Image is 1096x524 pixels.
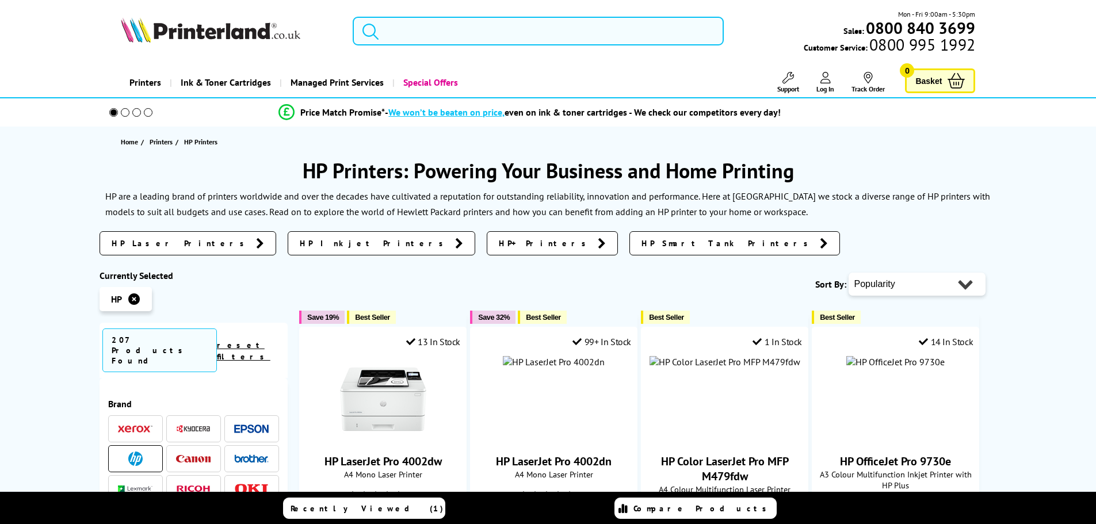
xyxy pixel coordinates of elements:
span: Printers [150,136,173,148]
a: Special Offers [392,68,467,97]
a: Track Order [851,72,885,93]
img: Lexmark [118,485,152,492]
a: HP LaserJet Pro 4002dw [324,454,442,469]
a: HP LaserJet Pro 4002dn [496,454,612,469]
img: Epson [234,424,269,433]
a: Canon [176,452,211,466]
button: Best Seller [518,311,567,324]
img: Canon [176,455,211,462]
img: HP OfficeJet Pro 9730e [846,356,945,368]
a: Support [777,72,799,93]
div: 14 In Stock [919,336,973,347]
a: Epson [234,422,269,436]
a: HP Smart Tank Printers [629,231,840,255]
button: Best Seller [641,311,690,324]
a: Ink & Toner Cartridges [170,68,280,97]
img: OKI [234,484,269,494]
div: - even on ink & toner cartridges - We check our competitors every day! [385,106,781,118]
img: Kyocera [176,424,211,433]
span: Mon - Fri 9:00am - 5:30pm [898,9,975,20]
span: Sales: [843,25,864,36]
a: reset filters [217,340,270,362]
span: A3 Colour Multifunction Inkjet Printer with HP Plus [818,469,973,491]
a: Log In [816,72,834,93]
span: Support [777,85,799,93]
a: Printerland Logo [121,17,339,45]
span: A4 Mono Laser Printer [305,469,460,480]
span: Ink & Toner Cartridges [181,68,271,97]
a: Xerox [118,422,152,436]
span: Compare Products [633,503,773,514]
a: Lexmark [118,481,152,496]
a: Brother [234,452,269,466]
span: A4 Mono Laser Printer [476,469,631,480]
h1: HP Printers: Powering Your Business and Home Printing [100,157,997,184]
a: Basket 0 [905,68,975,93]
div: 1 In Stock [753,336,802,347]
img: Xerox [118,425,152,433]
span: Basket [915,73,942,89]
a: 0800 840 3699 [864,22,975,33]
a: HP LaserJet Pro 4002dw [340,433,426,445]
a: Compare Products [614,498,777,519]
button: Save 19% [299,311,345,324]
img: HP Color LaserJet Pro MFP M479fdw [650,356,800,368]
span: Save 32% [478,313,510,322]
a: Printers [150,136,175,148]
a: Home [121,136,141,148]
a: HP Color LaserJet Pro MFP M479fdw [661,454,789,484]
img: HP LaserJet Pro 4002dw [340,356,426,442]
span: Best Seller [649,313,684,322]
span: We won’t be beaten on price, [388,106,505,118]
span: 0800 995 1992 [868,39,975,50]
button: Save 32% [470,311,515,324]
span: 0 [900,63,914,78]
a: HP [118,452,152,466]
span: HP+ Printers [499,238,592,249]
a: HP+ Printers [487,231,618,255]
a: Printers [121,68,170,97]
button: Best Seller [347,311,396,324]
button: Best Seller [812,311,861,324]
span: Price Match Promise* [300,106,385,118]
div: Currently Selected [100,270,288,281]
span: HP Inkjet Printers [300,238,449,249]
a: Ricoh [176,481,211,496]
span: A4 Colour Multifunction Laser Printer [647,484,802,495]
a: Kyocera [176,422,211,436]
span: (32) [578,485,590,507]
span: Sort By: [815,278,846,290]
img: Printerland Logo [121,17,300,43]
span: 207 Products Found [102,328,217,372]
span: Brand [108,398,280,410]
img: Brother [234,454,269,462]
span: HP Printers [184,137,217,146]
a: OKI [234,481,269,496]
span: Customer Service: [804,39,975,53]
a: HP Inkjet Printers [288,231,475,255]
div: 99+ In Stock [572,336,631,347]
span: Save 19% [307,313,339,322]
p: HP are a leading brand of printers worldwide and over the decades have cultivated a reputation fo... [105,190,990,217]
div: 13 In Stock [406,336,460,347]
a: Managed Print Services [280,68,392,97]
a: Recently Viewed (1) [283,498,445,519]
span: (63) [407,485,419,507]
a: HP OfficeJet Pro 9730e [840,454,951,469]
span: HP Smart Tank Printers [641,238,814,249]
span: Recently Viewed (1) [291,503,444,514]
img: HP LaserJet Pro 4002dn [503,356,605,368]
span: HP [111,293,122,305]
span: Log In [816,85,834,93]
a: HP Laser Printers [100,231,276,255]
img: Ricoh [176,485,211,492]
span: Best Seller [526,313,561,322]
span: Best Seller [355,313,390,322]
li: modal_Promise [94,102,967,123]
span: HP Laser Printers [112,238,250,249]
b: 0800 840 3699 [866,17,975,39]
img: HP [128,452,143,466]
